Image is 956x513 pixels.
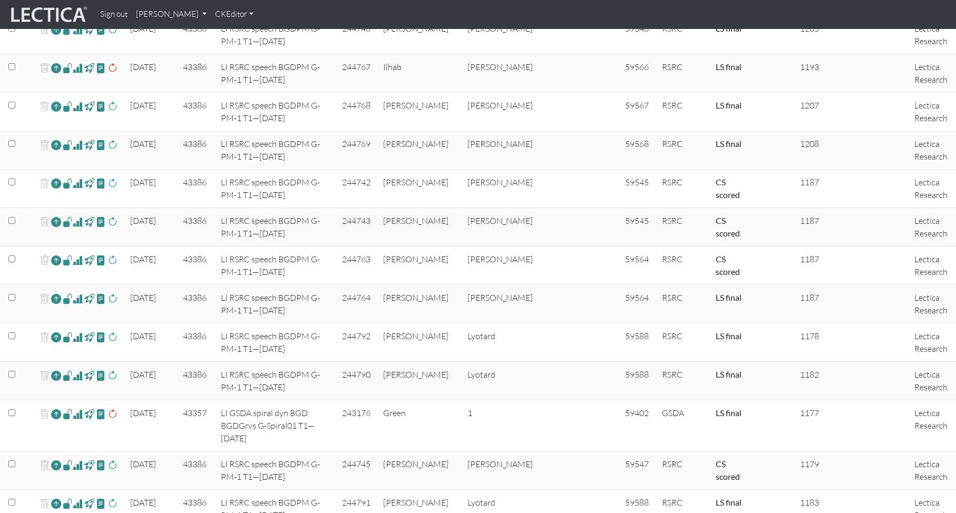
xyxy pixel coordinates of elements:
[377,170,461,208] td: [PERSON_NAME]
[177,400,214,451] td: 43357
[336,93,377,131] td: 244768
[84,369,94,381] span: view
[214,208,336,246] td: LI RSRC speech BGDPM G-PM-1 T1—[DATE]
[177,170,214,208] td: 43386
[84,139,94,151] span: view
[214,285,336,323] td: LI RSRC speech BGDPM G-PM-1 T1—[DATE]
[40,330,50,345] span: delete
[656,451,709,490] td: RSRC
[63,497,73,509] span: view
[716,62,742,72] a: Completed = assessment has been completed; CS scored = assessment has been CLAS scored; LS scored...
[461,285,572,323] td: [PERSON_NAME]
[908,400,956,451] td: Lectica Research
[716,331,742,341] a: Completed = assessment has been completed; CS scored = assessment has been CLAS scored; LS scored...
[73,408,83,420] span: Analyst score
[73,331,83,343] span: Analyst score
[124,93,177,131] td: [DATE]
[73,215,83,228] span: Analyst score
[336,400,377,451] td: 243176
[619,16,656,54] td: 59548
[336,16,377,54] td: 244746
[124,16,177,54] td: [DATE]
[63,139,73,151] span: view
[214,93,336,131] td: LI RSRC speech BGDPM G-PM-1 T1—[DATE]
[336,54,377,93] td: 244767
[40,176,50,191] span: delete
[63,459,73,471] span: view
[800,100,819,111] span: 1207
[108,369,118,382] span: rescore
[377,323,461,362] td: [PERSON_NAME]
[124,323,177,362] td: [DATE]
[211,4,258,25] a: CKEditor
[51,368,61,383] a: Reopen
[461,131,572,170] td: [PERSON_NAME]
[336,246,377,285] td: 244763
[800,62,819,72] span: 1193
[96,254,106,266] span: view
[619,93,656,131] td: 59567
[124,246,177,285] td: [DATE]
[96,177,106,189] span: view
[96,4,132,25] a: Sign out
[177,93,214,131] td: 43386
[908,170,956,208] td: Lectica Research
[377,451,461,490] td: [PERSON_NAME]
[84,62,94,74] span: view
[63,254,73,266] span: view
[40,61,50,76] span: delete
[214,246,336,285] td: LI RSRC speech BGDPM G-PM-1 T1—[DATE]
[214,54,336,93] td: LI RSRC speech BGDPM G-PM-1 T1—[DATE]
[177,285,214,323] td: 43386
[461,323,572,362] td: Lyotard
[908,451,956,490] td: Lectica Research
[108,292,118,305] span: rescore
[214,400,336,451] td: LI GSDA spiral dyn BGD BGDGrvs G-Spiral01 T1—[DATE]
[63,100,73,112] span: view
[619,400,656,451] td: 59402
[908,362,956,400] td: Lectica Research
[800,177,819,188] span: 1187
[73,139,83,151] span: Analyst score
[619,170,656,208] td: 59545
[336,170,377,208] td: 244742
[73,23,83,36] span: Analyst score
[908,208,956,246] td: Lectica Research
[377,208,461,246] td: [PERSON_NAME]
[214,131,336,170] td: LI RSRC speech BGDPM G-PM-1 T1—[DATE]
[73,100,83,113] span: Analyst score
[51,214,61,230] a: Reopen
[73,254,83,267] span: Analyst score
[108,62,118,74] span: rescore
[124,54,177,93] td: [DATE]
[40,99,50,114] span: delete
[177,208,214,246] td: 43386
[40,291,50,307] span: delete
[461,170,572,208] td: [PERSON_NAME]
[214,170,336,208] td: LI RSRC speech BGDPM G-PM-1 T1—[DATE]
[84,459,94,471] span: view
[108,331,118,343] span: rescore
[716,497,742,507] a: Completed = assessment has been completed; CS scored = assessment has been CLAS scored; LS scored...
[51,496,61,511] a: Reopen
[96,215,106,228] span: view
[96,497,106,509] span: view
[619,54,656,93] td: 59566
[40,137,50,153] span: delete
[84,254,94,266] span: view
[96,23,106,35] span: view
[377,93,461,131] td: [PERSON_NAME]
[108,408,118,420] span: rescore
[51,137,61,153] a: Reopen
[108,215,118,228] span: rescore
[51,291,61,307] a: Reopen
[96,62,106,74] span: view
[908,54,956,93] td: Lectica Research
[619,323,656,362] td: 59588
[51,407,61,422] a: Reopen
[619,285,656,323] td: 59564
[908,246,956,285] td: Lectica Research
[716,100,742,110] a: Completed = assessment has been completed; CS scored = assessment has been CLAS scored; LS scored...
[96,369,106,381] span: view
[124,451,177,490] td: [DATE]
